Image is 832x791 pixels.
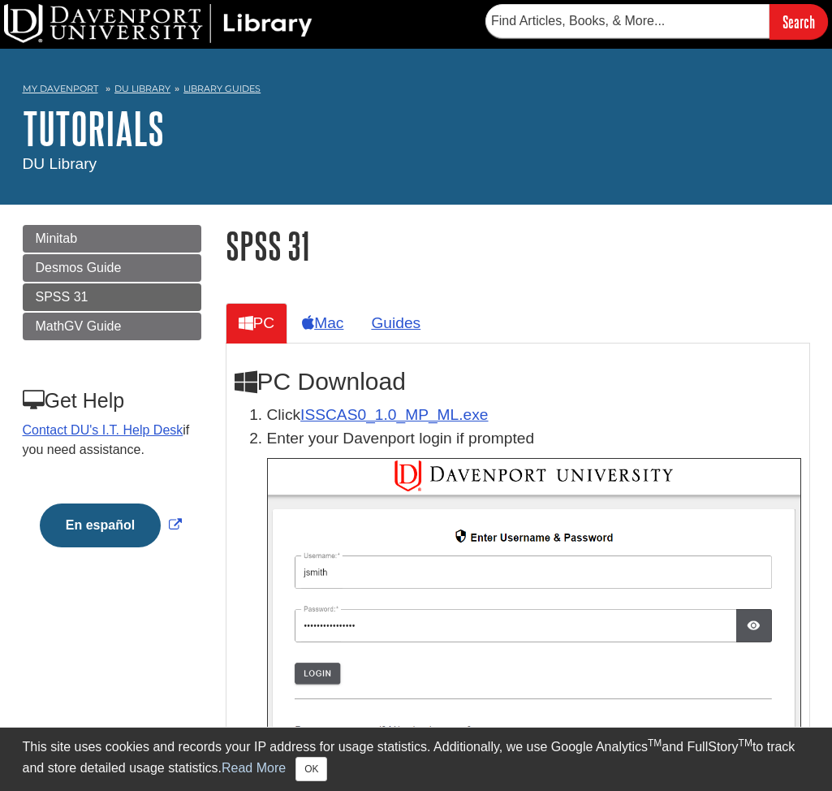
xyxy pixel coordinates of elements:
[23,421,200,460] p: if you need assistance.
[183,83,261,94] a: Library Guides
[36,231,78,245] span: Minitab
[36,518,186,532] a: Link opens in new window
[23,254,201,282] a: Desmos Guide
[289,303,356,343] a: Mac
[226,225,810,266] h1: SPSS 31
[267,404,801,427] li: Click
[23,103,164,153] a: Tutorials
[36,319,122,333] span: MathGV Guide
[23,737,810,781] div: This site uses cookies and records your IP address for usage statistics. Additionally, we use Goo...
[23,389,200,413] h3: Get Help
[36,261,122,274] span: Desmos Guide
[300,406,488,423] a: Download opens in new window
[23,283,201,311] a: SPSS 31
[358,303,433,343] a: Guides
[23,155,97,172] span: DU Library
[267,427,801,451] p: Enter your Davenport login if prompted
[36,290,88,304] span: SPSS 31
[485,4,769,38] input: Find Articles, Books, & More...
[23,225,201,253] a: Minitab
[23,82,98,96] a: My Davenport
[295,757,327,781] button: Close
[4,4,313,43] img: DU Library
[23,225,201,575] div: Guide Page Menu
[222,761,286,775] a: Read More
[23,78,810,104] nav: breadcrumb
[226,303,288,343] a: PC
[485,4,828,39] form: Searches DU Library's articles, books, and more
[769,4,828,39] input: Search
[23,423,183,437] a: Contact DU's I.T. Help Desk
[40,504,161,547] button: En español
[114,83,170,94] a: DU Library
[23,313,201,340] a: MathGV Guide
[739,737,752,749] sup: TM
[235,368,801,395] h2: PC Download
[648,737,662,749] sup: TM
